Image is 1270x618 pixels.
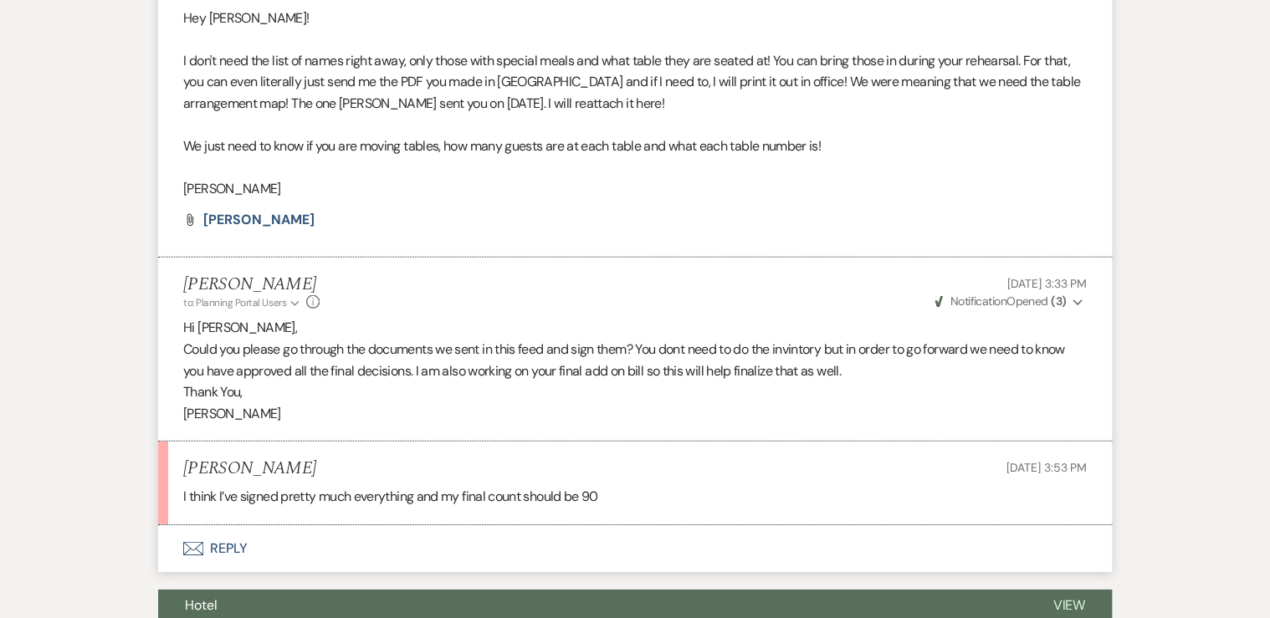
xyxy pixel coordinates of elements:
a: [PERSON_NAME] [203,213,315,227]
p: We just need to know if you are moving tables, how many guests are at each table and what each ta... [183,135,1087,157]
span: Opened [935,294,1066,309]
p: Hi [PERSON_NAME], [183,317,1087,339]
span: View [1052,596,1085,614]
button: Reply [158,525,1112,572]
h5: [PERSON_NAME] [183,458,316,479]
h5: [PERSON_NAME] [183,274,320,295]
p: [PERSON_NAME] [183,178,1087,200]
p: Hey [PERSON_NAME]! [183,8,1087,29]
p: Thank You, [183,381,1087,403]
span: to: Planning Portal Users [183,296,286,309]
span: [PERSON_NAME] [203,211,315,228]
strong: ( 3 ) [1051,294,1066,309]
button: to: Planning Portal Users [183,295,302,310]
p: I don't need the list of names right away, only those with special meals and what table they are ... [183,50,1087,115]
span: Hotel [185,596,218,614]
p: Could you please go through the documents we sent in this feed and sign them? You dont need to do... [183,339,1087,381]
span: Notification [950,294,1006,309]
p: [PERSON_NAME] [183,403,1087,425]
span: [DATE] 3:33 PM [1007,276,1087,291]
span: [DATE] 3:53 PM [1006,460,1087,475]
p: I think I’ve signed pretty much everything and my final count should be 90 [183,486,1087,508]
button: NotificationOpened (3) [932,293,1087,310]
